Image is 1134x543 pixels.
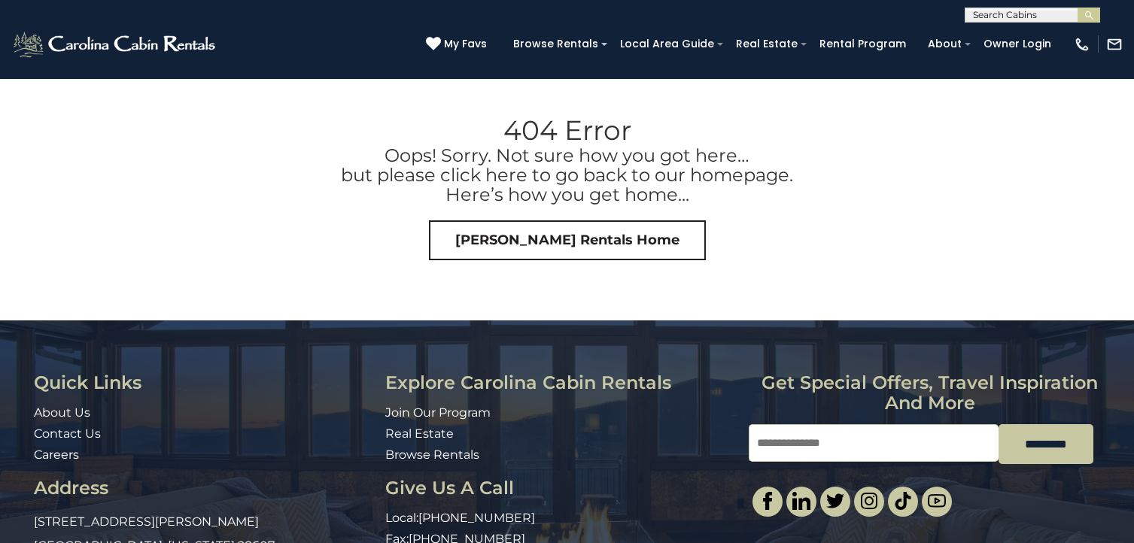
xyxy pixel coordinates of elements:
img: linkedin-single.svg [792,492,810,510]
a: About [920,32,969,56]
a: Local Area Guide [613,32,722,56]
img: twitter-single.svg [826,492,844,510]
h3: Quick Links [34,373,374,393]
a: Owner Login [976,32,1059,56]
p: Local: [385,510,737,527]
a: Browse Rentals [385,447,479,462]
h3: Get special offers, travel inspiration and more [749,373,1111,413]
img: mail-regular-white.png [1106,36,1123,53]
a: Browse Rentals [506,32,606,56]
img: phone-regular-white.png [1074,36,1090,53]
img: White-1-2.png [11,29,220,59]
img: instagram-single.svg [860,492,878,510]
img: tiktok.svg [894,492,912,510]
a: Join Our Program [385,405,491,420]
a: About Us [34,405,90,420]
span: My Favs [444,36,487,52]
a: Rental Program [812,32,914,56]
h3: Give Us A Call [385,478,737,498]
a: [PERSON_NAME] Rentals Home [429,220,706,261]
a: Contact Us [34,426,101,441]
img: facebook-single.svg [759,492,777,510]
a: Careers [34,447,79,462]
a: My Favs [426,36,491,53]
a: [PHONE_NUMBER] [418,511,535,525]
h3: Explore Carolina Cabin Rentals [385,373,737,393]
a: Real Estate [385,426,454,441]
a: Real Estate [728,32,805,56]
h3: Address [34,478,374,498]
img: youtube-light.svg [928,492,946,510]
